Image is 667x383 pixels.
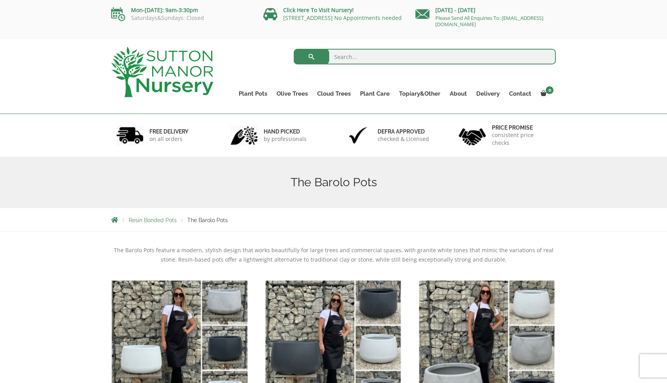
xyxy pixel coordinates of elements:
img: 3.jpg [344,125,372,145]
h1: The Barolo Pots [111,175,556,189]
a: Resin Bonded Pots [129,217,177,223]
p: checked & Licensed [378,135,429,143]
h6: Defra approved [378,128,429,135]
p: Saturdays&Sundays: Closed [111,15,252,21]
span: The Barolo Pots [187,217,228,223]
a: Please Send All Enquiries To: [EMAIL_ADDRESS][DOMAIN_NAME] [435,14,543,28]
img: 2.jpg [231,125,258,145]
a: Contact [504,88,536,99]
p: Mon-[DATE]: 9am-3:30pm [111,5,252,15]
img: 1.jpg [116,125,144,145]
a: About [445,88,472,99]
nav: Breadcrumbs [111,217,556,223]
a: 0 [536,88,556,99]
p: by professionals [264,135,307,143]
a: [STREET_ADDRESS] No Appointments needed [283,14,402,21]
a: Delivery [472,88,504,99]
img: logo [111,47,213,97]
span: 0 [546,86,553,94]
a: Topiary&Other [394,88,445,99]
p: [DATE] - [DATE] [415,5,556,15]
h6: hand picked [264,128,307,135]
img: 4.jpg [459,123,486,147]
a: Olive Trees [272,88,312,99]
h6: FREE DELIVERY [149,128,188,135]
p: The Barolo Pots feature a modern, stylish design that works beautifully for large trees and comme... [111,246,556,264]
h6: Price promise [492,124,551,131]
input: Search... [294,49,556,64]
a: Plant Care [355,88,394,99]
a: Click Here To Visit Nursery! [283,6,354,14]
p: on all orders [149,135,188,143]
p: consistent price checks [492,131,551,147]
a: Cloud Trees [312,88,355,99]
a: Plant Pots [234,88,272,99]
